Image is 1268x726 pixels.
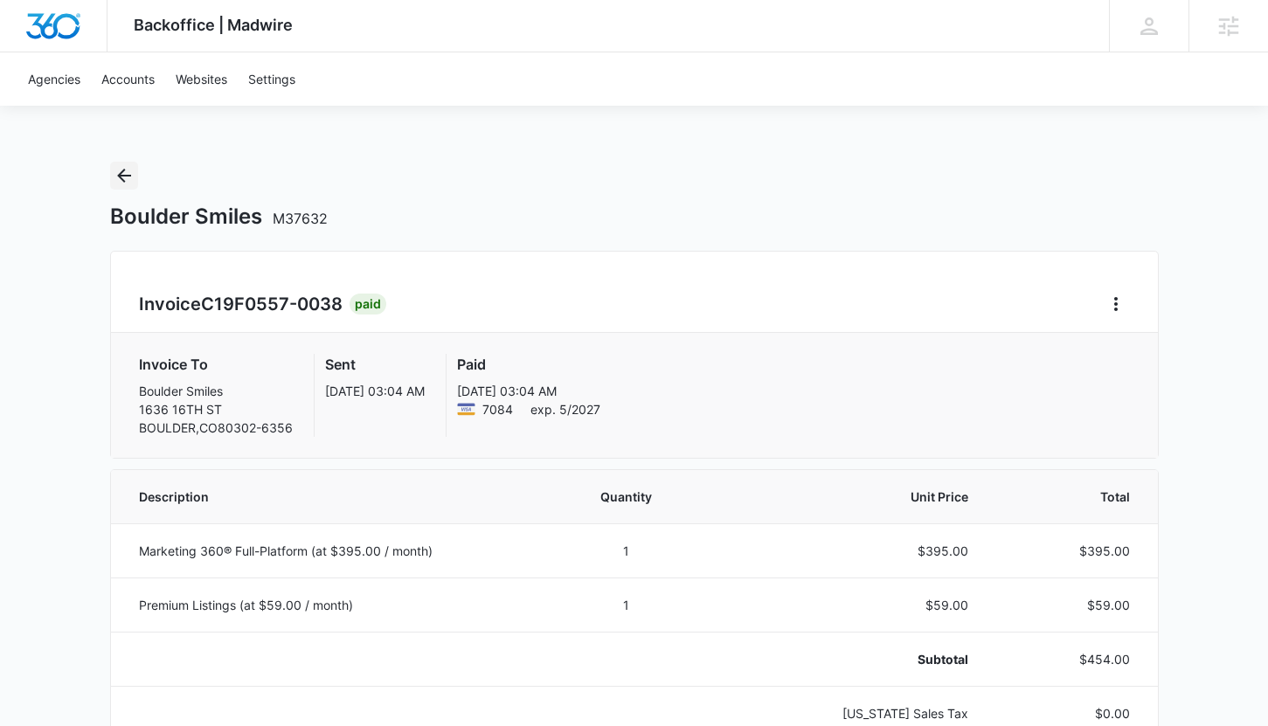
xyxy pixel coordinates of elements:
td: 1 [548,523,706,577]
h3: Invoice To [139,354,293,375]
span: Total [1010,487,1130,506]
h3: Sent [325,354,425,375]
a: Agencies [17,52,91,106]
p: $0.00 [1010,704,1130,723]
span: M37632 [273,210,328,227]
p: [US_STATE] Sales Tax [726,704,967,723]
span: Description [139,487,527,506]
p: Marketing 360® Full-Platform (at $395.00 / month) [139,542,527,560]
td: 1 [548,577,706,632]
h1: Boulder Smiles [110,204,328,230]
h2: Invoice [139,291,350,317]
span: Quantity [569,487,685,506]
p: $395.00 [726,542,967,560]
h3: Paid [457,354,600,375]
a: Settings [238,52,306,106]
p: [DATE] 03:04 AM [325,382,425,400]
p: Boulder Smiles 1636 16TH ST BOULDER , CO 80302-6356 [139,382,293,437]
p: Premium Listings (at $59.00 / month) [139,596,527,614]
p: Subtotal [726,650,967,668]
span: Backoffice | Madwire [134,16,293,34]
p: $395.00 [1010,542,1130,560]
span: exp. 5/2027 [530,400,600,418]
button: Back [110,162,138,190]
span: C19F0557-0038 [201,294,343,315]
div: Paid [350,294,386,315]
button: Home [1102,290,1130,318]
p: [DATE] 03:04 AM [457,382,600,400]
span: Unit Price [726,487,967,506]
span: Visa ending with [482,400,513,418]
a: Accounts [91,52,165,106]
p: $59.00 [726,596,967,614]
p: $454.00 [1010,650,1130,668]
p: $59.00 [1010,596,1130,614]
a: Websites [165,52,238,106]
